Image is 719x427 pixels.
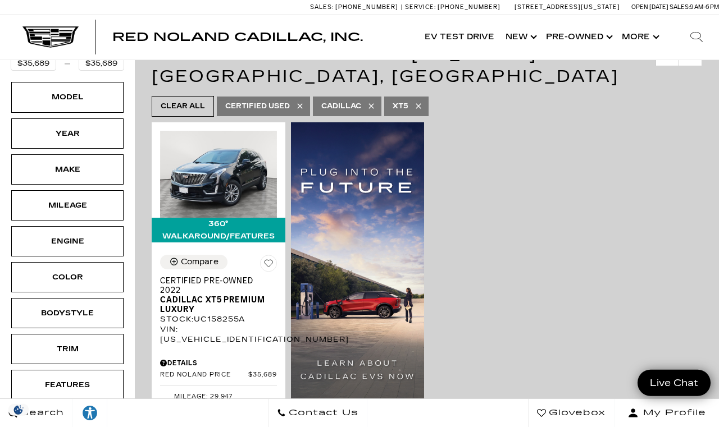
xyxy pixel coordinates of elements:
[310,3,334,11] span: Sales:
[615,399,719,427] button: Open user profile menu
[639,405,706,421] span: My Profile
[11,190,124,221] div: MileageMileage
[160,255,227,269] button: Compare Vehicle
[152,44,619,86] span: 1 Vehicle for Sale in [US_STATE][GEOGRAPHIC_DATA], [GEOGRAPHIC_DATA]
[160,314,277,324] div: Stock : UC158255A
[160,276,269,295] span: Certified Pre-Owned 2022
[6,404,31,416] img: Opt-Out Icon
[11,56,56,71] input: Minimum
[160,295,269,314] span: Cadillac XT5 Premium Luxury
[638,370,711,396] a: Live Chat
[11,154,124,185] div: MakeMake
[644,377,704,389] span: Live Chat
[160,371,248,379] span: Red Noland Price
[39,163,95,176] div: Make
[515,3,620,11] a: [STREET_ADDRESS][US_STATE]
[438,3,500,11] span: [PHONE_NUMBER]
[79,56,124,71] input: Maximum
[321,99,361,113] span: Cadillac
[674,15,719,59] div: Search
[540,15,616,59] a: Pre-Owned
[39,307,95,319] div: Bodystyle
[73,399,107,427] a: Explore your accessibility options
[11,226,124,256] div: EngineEngine
[160,276,277,314] a: Certified Pre-Owned 2022Cadillac XT5 Premium Luxury
[286,405,358,421] span: Contact Us
[181,257,219,267] div: Compare
[160,371,277,379] a: Red Noland Price $35,689
[528,399,615,427] a: Glovebox
[310,4,401,10] a: Sales: [PHONE_NUMBER]
[401,4,503,10] a: Service: [PHONE_NUMBER]
[11,370,124,400] div: FeaturesFeatures
[160,391,277,402] li: Mileage: 29,947
[405,3,436,11] span: Service:
[335,3,398,11] span: [PHONE_NUMBER]
[631,3,668,11] span: Open [DATE]
[11,118,124,149] div: YearYear
[6,404,31,416] section: Click to Open Cookie Consent Modal
[73,405,107,421] div: Explore your accessibility options
[39,199,95,212] div: Mileage
[248,371,277,379] span: $35,689
[17,405,64,421] span: Search
[11,298,124,328] div: BodystyleBodystyle
[160,324,277,345] div: VIN: [US_VEHICLE_IDENTIFICATION_NUMBER]
[161,99,205,113] span: Clear All
[268,399,367,427] a: Contact Us
[393,99,408,113] span: XT5
[260,255,277,276] button: Save Vehicle
[160,358,277,368] div: Pricing Details - Certified Pre-Owned 2022 Cadillac XT5 Premium Luxury
[22,26,79,48] img: Cadillac Dark Logo with Cadillac White Text
[39,379,95,391] div: Features
[419,15,500,59] a: EV Test Drive
[225,99,290,113] span: Certified Used
[39,127,95,140] div: Year
[39,343,95,355] div: Trim
[670,3,690,11] span: Sales:
[11,334,124,364] div: TrimTrim
[152,218,285,242] div: 360° WalkAround/Features
[616,15,663,59] button: More
[11,82,124,112] div: ModelModel
[546,405,606,421] span: Glovebox
[160,131,277,218] img: 2022 Cadillac XT5 Premium Luxury
[112,31,363,43] a: Red Noland Cadillac, Inc.
[39,271,95,283] div: Color
[39,91,95,103] div: Model
[39,235,95,247] div: Engine
[11,262,124,292] div: ColorColor
[112,30,363,44] span: Red Noland Cadillac, Inc.
[500,15,540,59] a: New
[690,3,719,11] span: 9 AM-6 PM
